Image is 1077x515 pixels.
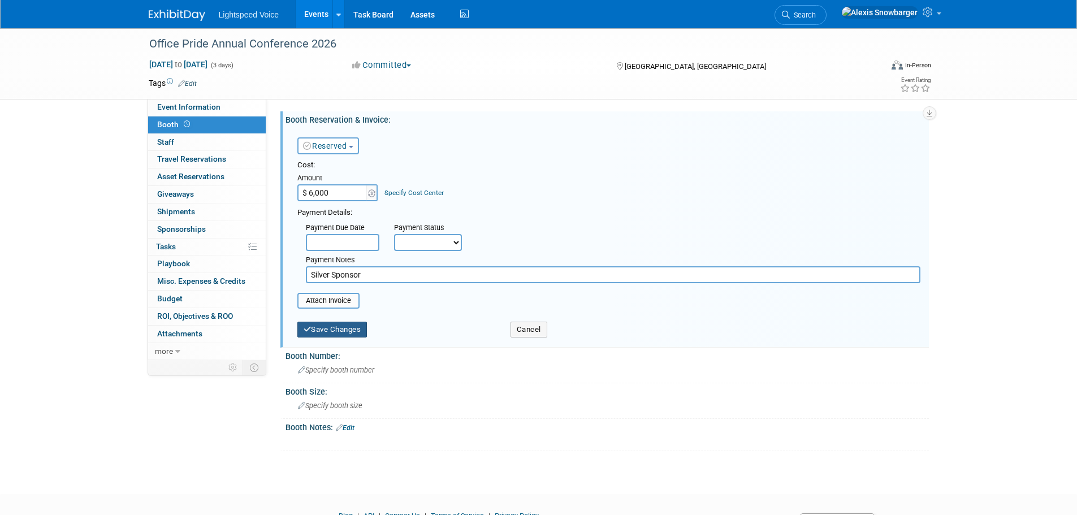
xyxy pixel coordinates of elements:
[286,383,929,397] div: Booth Size:
[178,80,197,88] a: Edit
[286,419,929,434] div: Booth Notes:
[148,343,266,360] a: more
[148,134,266,151] a: Staff
[157,137,174,146] span: Staff
[900,77,931,83] div: Event Rating
[157,224,206,233] span: Sponsorships
[157,172,224,181] span: Asset Reservations
[394,223,470,234] div: Payment Status
[157,207,195,216] span: Shipments
[243,360,266,375] td: Toggle Event Tabs
[297,205,920,218] div: Payment Details:
[306,255,920,266] div: Payment Notes
[149,10,205,21] img: ExhibitDay
[148,221,266,238] a: Sponsorships
[149,59,208,70] span: [DATE] [DATE]
[148,291,266,308] a: Budget
[156,242,176,251] span: Tasks
[148,273,266,290] a: Misc. Expenses & Credits
[157,189,194,198] span: Giveaways
[148,168,266,185] a: Asset Reservations
[157,154,226,163] span: Travel Reservations
[145,34,865,54] div: Office Pride Annual Conference 2026
[336,424,354,432] a: Edit
[815,59,932,76] div: Event Format
[157,329,202,338] span: Attachments
[210,62,233,69] span: (3 days)
[625,62,766,71] span: [GEOGRAPHIC_DATA], [GEOGRAPHIC_DATA]
[286,111,929,125] div: Booth Reservation & Invoice:
[298,401,362,410] span: Specify booth size
[157,102,220,111] span: Event Information
[297,173,379,184] div: Amount
[157,294,183,303] span: Budget
[157,311,233,321] span: ROI, Objectives & ROO
[148,308,266,325] a: ROI, Objectives & ROO
[149,77,197,89] td: Tags
[157,120,192,129] span: Booth
[841,6,918,19] img: Alexis Snowbarger
[219,10,279,19] span: Lightspeed Voice
[298,366,374,374] span: Specify booth number
[173,60,184,69] span: to
[223,360,243,375] td: Personalize Event Tab Strip
[905,61,931,70] div: In-Person
[148,256,266,272] a: Playbook
[155,347,173,356] span: more
[297,160,920,171] div: Cost:
[348,59,416,71] button: Committed
[286,348,929,362] div: Booth Number:
[157,276,245,285] span: Misc. Expenses & Credits
[303,141,347,150] a: Reserved
[148,239,266,256] a: Tasks
[148,204,266,220] a: Shipments
[297,322,367,337] button: Save Changes
[148,186,266,203] a: Giveaways
[148,151,266,168] a: Travel Reservations
[181,120,192,128] span: Booth not reserved yet
[157,259,190,268] span: Playbook
[297,137,359,154] button: Reserved
[148,326,266,343] a: Attachments
[384,189,444,197] a: Specify Cost Center
[148,116,266,133] a: Booth
[775,5,827,25] a: Search
[511,322,547,337] button: Cancel
[306,223,377,234] div: Payment Due Date
[790,11,816,19] span: Search
[892,60,903,70] img: Format-Inperson.png
[148,99,266,116] a: Event Information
